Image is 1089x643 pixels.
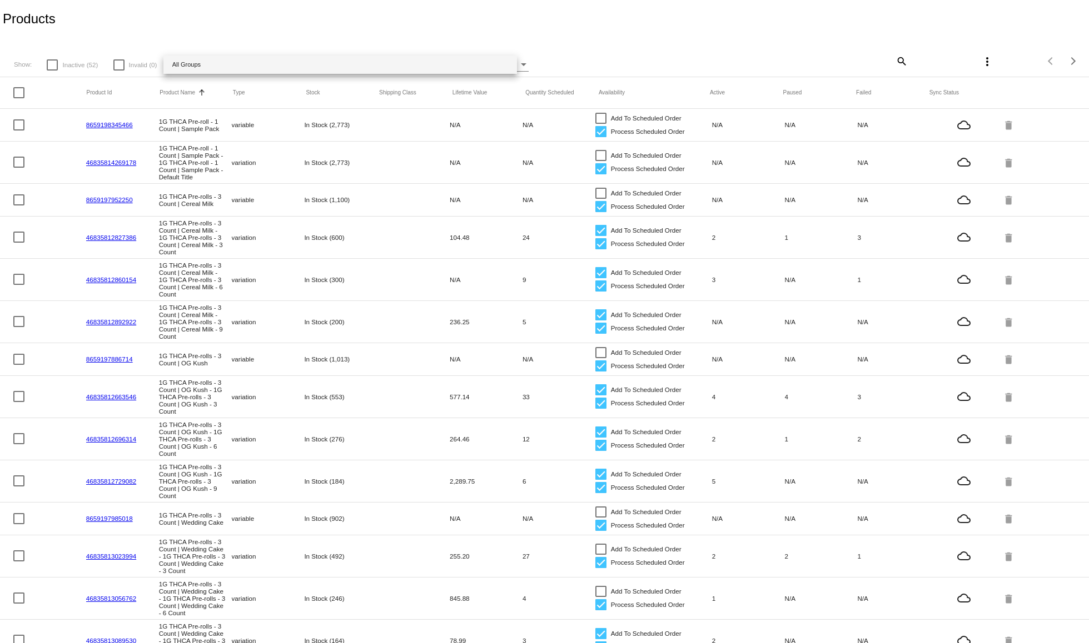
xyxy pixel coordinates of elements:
[1003,430,1016,448] mat-icon: delete
[857,193,930,206] mat-cell: N/A
[930,193,997,207] mat-icon: cloud_queue
[930,474,997,488] mat-icon: cloud_queue
[450,156,523,169] mat-cell: N/A
[1062,50,1085,72] button: Next page
[523,353,595,365] mat-cell: N/A
[232,315,305,328] mat-cell: variation
[710,89,725,96] button: Change sorting for TotalQuantityScheduledActive
[712,512,785,525] mat-cell: N/A
[611,321,685,335] span: Process Scheduled Order
[1003,271,1016,288] mat-icon: delete
[857,156,930,169] mat-cell: N/A
[611,468,682,481] span: Add To Scheduled Order
[712,118,785,131] mat-cell: N/A
[304,118,377,131] mat-cell: In Stock (2,773)
[611,237,685,250] span: Process Scheduled Order
[785,231,858,244] mat-cell: 1
[611,396,685,410] span: Process Scheduled Order
[159,259,232,300] mat-cell: 1G THCA Pre-rolls - 3 Count | Cereal Milk - 1G THCA Pre-rolls - 3 Count | Cereal Milk - 6 Count
[611,481,685,494] span: Process Scheduled Order
[86,515,133,522] a: 8659197985018
[159,115,232,135] mat-cell: 1G THCA Pre-roll - 1 Count | Sample Pack
[523,118,595,131] mat-cell: N/A
[712,193,785,206] mat-cell: N/A
[523,231,595,244] mat-cell: 24
[86,159,136,166] a: 46835814269178
[930,549,997,562] mat-icon: cloud_queue
[450,231,523,244] mat-cell: 104.48
[857,550,930,562] mat-cell: 1
[785,475,858,488] mat-cell: N/A
[1003,547,1016,565] mat-icon: delete
[304,273,377,286] mat-cell: In Stock (300)
[86,393,136,400] a: 46835812663546
[523,550,595,562] mat-cell: 27
[1003,590,1016,607] mat-icon: delete
[857,512,930,525] mat-cell: N/A
[785,118,858,131] mat-cell: N/A
[523,156,595,169] mat-cell: N/A
[857,315,930,328] mat-cell: N/A
[523,193,595,206] mat-cell: N/A
[304,512,377,525] mat-cell: In Stock (902)
[1003,473,1016,490] mat-icon: delete
[611,187,682,200] span: Add To Scheduled Order
[1003,154,1016,171] mat-icon: delete
[450,353,523,365] mat-cell: N/A
[857,433,930,445] mat-cell: 2
[172,61,214,68] span: Select a group
[159,301,232,343] mat-cell: 1G THCA Pre-rolls - 3 Count | Cereal Milk - 1G THCA Pre-rolls - 3 Count | Cereal Milk - 9 Count
[611,149,682,162] span: Add To Scheduled Order
[160,89,195,96] button: Change sorting for ProductName
[159,418,232,460] mat-cell: 1G THCA Pre-rolls - 3 Count | OG Kush - 1G THCA Pre-rolls - 3 Count | OG Kush - 6 Count
[62,58,98,72] span: Inactive (52)
[232,433,305,445] mat-cell: variation
[159,460,232,502] mat-cell: 1G THCA Pre-rolls - 3 Count | OG Kush - 1G THCA Pre-rolls - 3 Count | OG Kush - 9 Count
[611,598,685,611] span: Process Scheduled Order
[712,273,785,286] mat-cell: 3
[86,435,136,443] a: 46835812696314
[450,118,523,131] mat-cell: N/A
[712,156,785,169] mat-cell: N/A
[232,353,305,365] mat-cell: variable
[930,155,997,169] mat-icon: cloud_queue
[304,156,377,169] mat-cell: In Stock (2,773)
[930,512,997,525] mat-icon: cloud_queue
[86,121,133,128] a: 8659198345466
[523,390,595,403] mat-cell: 33
[1003,313,1016,330] mat-icon: delete
[611,556,685,569] span: Process Scheduled Order
[14,61,32,68] span: Show:
[304,433,377,445] mat-cell: In Stock (276)
[523,475,595,488] mat-cell: 6
[159,509,232,529] mat-cell: 1G THCA Pre-rolls - 3 Count | Wedding Cake
[930,432,997,445] mat-icon: cloud_queue
[1040,50,1062,72] button: Previous page
[525,89,574,96] button: Change sorting for QuantityScheduled
[304,475,377,488] mat-cell: In Stock (184)
[930,273,997,286] mat-icon: cloud_queue
[450,592,523,605] mat-cell: 845.88
[232,550,305,562] mat-cell: variation
[159,376,232,418] mat-cell: 1G THCA Pre-rolls - 3 Count | OG Kush - 1G THCA Pre-rolls - 3 Count | OG Kush - 3 Count
[232,512,305,525] mat-cell: variable
[86,234,136,241] a: 46835812827386
[930,315,997,328] mat-icon: cloud_queue
[159,577,232,619] mat-cell: 1G THCA Pre-rolls - 3 Count | Wedding Cake - 1G THCA Pre-rolls - 3 Count | Wedding Cake - 6 Count
[930,390,997,403] mat-icon: cloud_queue
[450,193,523,206] mat-cell: N/A
[1003,191,1016,208] mat-icon: delete
[232,193,305,206] mat-cell: variable
[306,89,320,96] button: Change sorting for StockLevel
[981,55,994,68] mat-icon: more_vert
[159,190,232,210] mat-cell: 1G THCA Pre-rolls - 3 Count | Cereal Milk
[712,433,785,445] mat-cell: 2
[304,231,377,244] mat-cell: In Stock (600)
[450,550,523,562] mat-cell: 255.20
[611,542,682,556] span: Add To Scheduled Order
[785,193,858,206] mat-cell: N/A
[450,433,523,445] mat-cell: 264.46
[304,193,377,206] mat-cell: In Stock (1,100)
[712,592,785,605] mat-cell: 1
[232,390,305,403] mat-cell: variation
